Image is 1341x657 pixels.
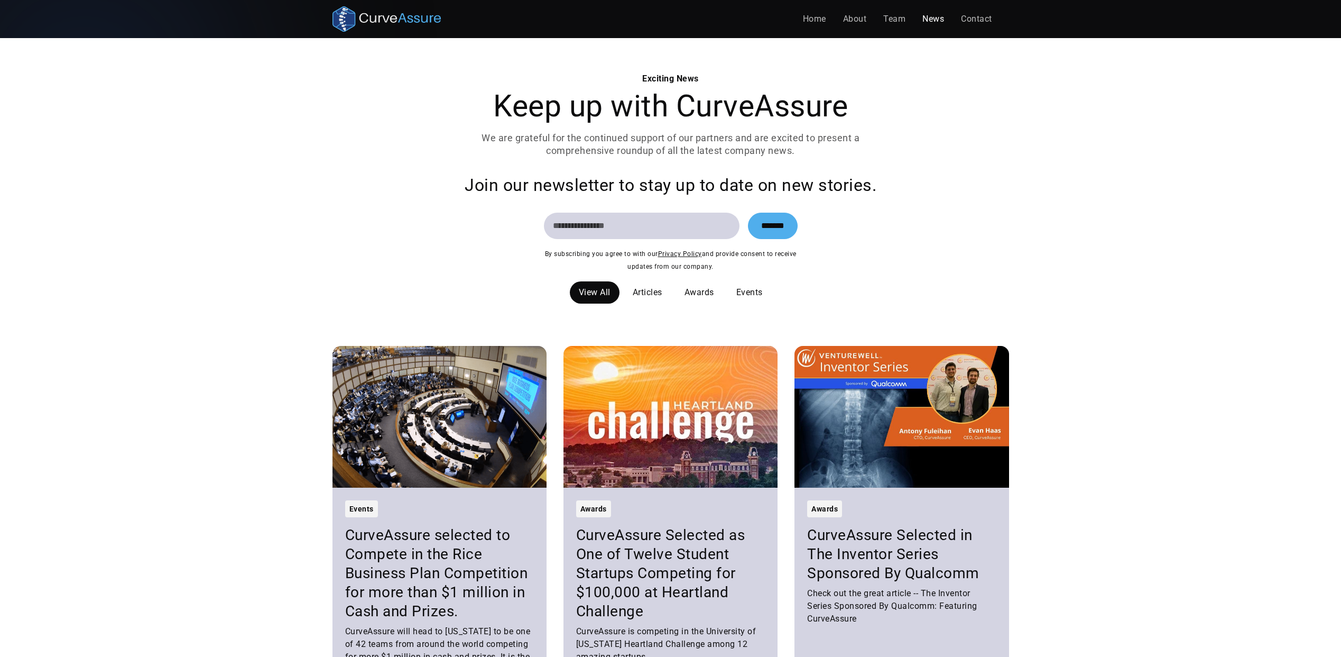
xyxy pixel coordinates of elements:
[570,281,619,304] a: View All
[875,8,914,30] a: Team
[658,250,702,258] a: Privacy Policy
[633,286,662,299] div: Articles
[835,8,875,30] a: About
[676,281,723,304] a: Awards
[468,72,874,85] div: Exciting News
[807,587,996,625] div: Check out the great article -- The Inventor Series Sponsored By Qualcomm: Featuring CurveAssure
[914,8,952,30] a: News
[624,281,671,304] a: Articles
[727,281,772,304] a: Events
[345,526,534,621] h3: CurveAssure selected to Compete in the Rice Business Plan Competition for more than $1 million in...
[811,503,838,515] div: Awards
[468,89,874,123] h1: Keep up with CurveAssure
[544,248,798,273] div: By subscribing you agree to with our and provide consent to receive updates from our company.
[576,526,765,621] h3: CurveAssure Selected as One of Twelve Student Startups Competing for $100,000 at Heartland Challenge
[579,286,611,299] div: View All
[794,8,835,30] a: Home
[332,6,441,32] a: home
[544,213,798,239] form: Email Form
[952,8,1001,30] a: Contact
[400,175,941,196] div: Join our newsletter to stay up to date on new stories.
[807,526,996,583] h3: CurveAssure Selected in The Inventor Series Sponsored By Qualcomm
[468,132,874,157] p: We are grateful for the continued support of our partners and are excited to present a comprehens...
[736,286,763,299] div: Events
[685,286,714,299] div: Awards
[349,503,374,515] div: Events
[580,503,607,515] div: Awards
